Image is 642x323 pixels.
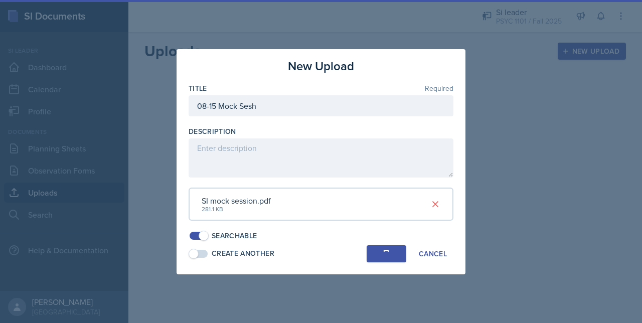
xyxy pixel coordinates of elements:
div: Cancel [419,250,447,258]
div: Searchable [212,231,257,241]
span: Required [425,85,453,92]
div: SI mock session.pdf [202,195,271,207]
div: 281.1 KB [202,205,271,214]
button: Cancel [412,245,453,262]
label: Title [189,83,207,93]
input: Enter title [189,95,453,116]
div: Create Another [212,248,274,259]
label: Description [189,126,236,136]
h3: New Upload [288,57,354,75]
